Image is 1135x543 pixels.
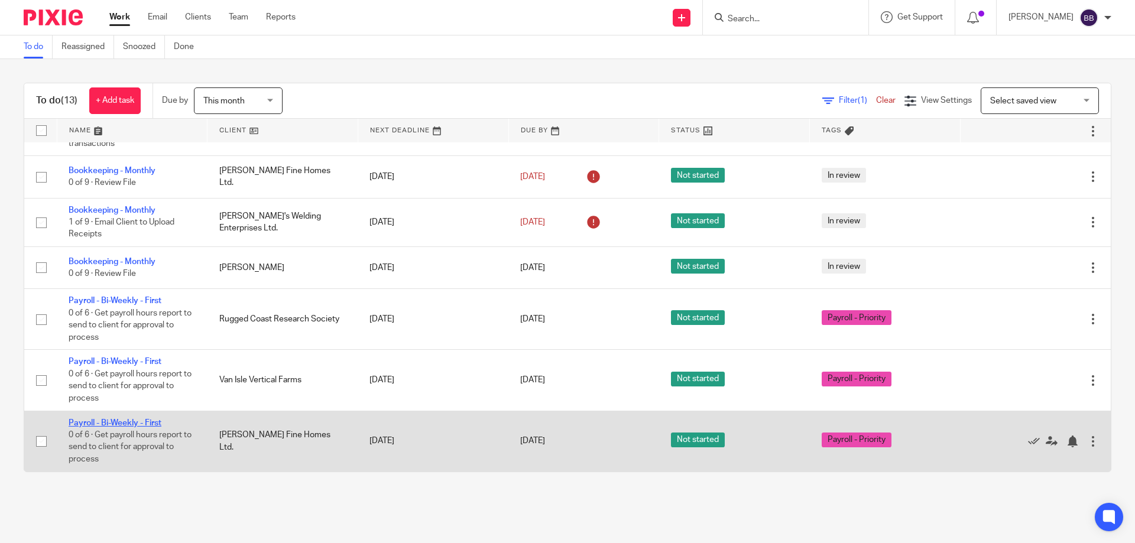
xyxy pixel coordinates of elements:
a: Clients [185,11,211,23]
span: This month [203,97,245,105]
a: Bookkeeping - Monthly [69,167,155,175]
td: [PERSON_NAME] [207,247,358,289]
span: 0 of 9 · Review File [69,269,136,278]
td: [DATE] [358,247,508,289]
a: Bookkeeping - Monthly [69,206,155,214]
span: Payroll - Priority [822,372,891,386]
p: Due by [162,95,188,106]
a: To do [24,35,53,58]
span: (13) [61,96,77,105]
span: 6 of 9 · Reallocate uncategorized transactions [69,127,189,148]
span: Not started [671,213,725,228]
a: Payroll - Bi-Weekly - First [69,357,161,366]
a: Payroll - Bi-Weekly - First [69,419,161,427]
span: In review [822,259,866,274]
span: Not started [671,310,725,325]
span: Payroll - Priority [822,433,891,447]
span: Select saved view [990,97,1056,105]
span: View Settings [921,96,972,105]
a: Bookkeeping - Monthly [69,258,155,266]
span: 0 of 6 · Get payroll hours report to send to client for approval to process [69,431,192,463]
span: [DATE] [520,218,545,226]
span: Not started [671,433,725,447]
span: Not started [671,259,725,274]
a: Reassigned [61,35,114,58]
td: [DATE] [358,411,508,472]
span: In review [822,168,866,183]
td: [PERSON_NAME]'s Welding Enterprises Ltd. [207,198,358,246]
span: Tags [822,127,842,134]
span: In review [822,213,866,228]
span: Payroll - Priority [822,310,891,325]
span: (1) [858,96,867,105]
td: [DATE] [358,156,508,198]
a: Email [148,11,167,23]
span: [DATE] [520,376,545,384]
a: Team [229,11,248,23]
span: 0 of 9 · Review File [69,178,136,187]
a: Mark as done [1028,435,1046,447]
a: Snoozed [123,35,165,58]
a: Payroll - Bi-Weekly - First [69,297,161,305]
span: Not started [671,168,725,183]
span: Get Support [897,13,943,21]
input: Search [727,14,833,25]
span: Not started [671,372,725,386]
td: [DATE] [358,289,508,350]
span: 0 of 6 · Get payroll hours report to send to client for approval to process [69,370,192,402]
span: [DATE] [520,315,545,323]
span: Filter [839,96,876,105]
a: Work [109,11,130,23]
a: + Add task [89,87,141,114]
a: Done [174,35,203,58]
a: Reports [266,11,296,23]
span: [DATE] [520,437,545,445]
td: [DATE] [358,198,508,246]
h1: To do [36,95,77,107]
td: Rugged Coast Research Society [207,289,358,350]
p: [PERSON_NAME] [1008,11,1074,23]
span: [DATE] [520,173,545,181]
td: Van Isle Vertical Farms [207,350,358,411]
span: 0 of 6 · Get payroll hours report to send to client for approval to process [69,309,192,342]
td: [PERSON_NAME] Fine Homes Ltd. [207,156,358,198]
span: 1 of 9 · Email Client to Upload Receipts [69,218,174,239]
td: [DATE] [358,350,508,411]
img: Pixie [24,9,83,25]
span: [DATE] [520,264,545,272]
img: svg%3E [1079,8,1098,27]
td: [PERSON_NAME] Fine Homes Ltd. [207,411,358,472]
a: Clear [876,96,896,105]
